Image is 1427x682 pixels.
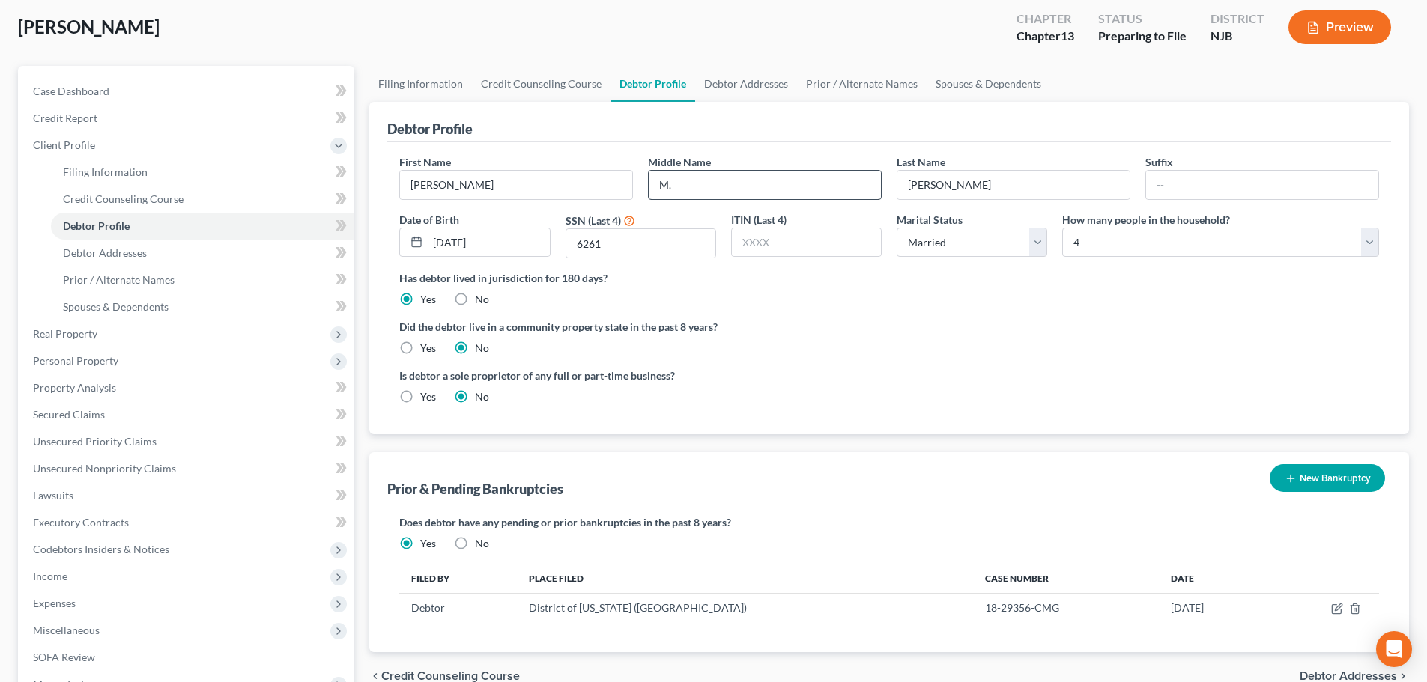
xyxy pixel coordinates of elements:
[33,381,116,394] span: Property Analysis
[731,212,787,228] label: ITIN (Last 4)
[33,138,95,151] span: Client Profile
[21,482,354,509] a: Lawsuits
[63,192,184,205] span: Credit Counseling Course
[21,509,354,536] a: Executory Contracts
[63,165,148,178] span: Filing Information
[475,536,489,551] label: No
[611,66,695,102] a: Debtor Profile
[33,408,105,421] span: Secured Claims
[1017,10,1074,28] div: Chapter
[369,66,472,102] a: Filing Information
[1397,670,1409,682] i: chevron_right
[33,651,95,663] span: SOFA Review
[33,570,67,582] span: Income
[399,368,882,383] label: Is debtor a sole proprietor of any full or part-time business?
[33,624,100,636] span: Miscellaneous
[1159,563,1266,593] th: Date
[387,480,563,498] div: Prior & Pending Bankruptcies
[51,267,354,293] a: Prior / Alternate Names
[1062,212,1230,228] label: How many people in the household?
[1211,28,1264,45] div: NJB
[21,428,354,455] a: Unsecured Priority Claims
[33,85,109,97] span: Case Dashboard
[33,462,176,475] span: Unsecured Nonpriority Claims
[695,66,797,102] a: Debtor Addresses
[566,213,621,228] label: SSN (Last 4)
[399,154,451,170] label: First Name
[63,273,175,286] span: Prior / Alternate Names
[33,543,169,555] span: Codebtors Insiders & Notices
[420,292,436,307] label: Yes
[566,229,715,258] input: XXXX
[51,293,354,320] a: Spouses & Dependents
[399,594,517,622] td: Debtor
[33,354,118,367] span: Personal Property
[399,514,1379,530] label: Does debtor have any pending or prior bankruptcies in the past 8 years?
[399,270,1379,286] label: Has debtor lived in jurisdiction for 180 days?
[63,246,147,259] span: Debtor Addresses
[381,670,520,682] span: Credit Counseling Course
[1300,670,1397,682] span: Debtor Addresses
[1146,171,1378,199] input: --
[1098,28,1187,45] div: Preparing to File
[1376,631,1412,667] div: Open Intercom Messenger
[1159,594,1266,622] td: [DATE]
[1288,10,1391,44] button: Preview
[400,171,632,199] input: --
[33,489,73,502] span: Lawsuits
[472,66,611,102] a: Credit Counseling Course
[973,563,1158,593] th: Case Number
[475,292,489,307] label: No
[1211,10,1264,28] div: District
[1145,154,1173,170] label: Suffix
[51,213,354,240] a: Debtor Profile
[1098,10,1187,28] div: Status
[648,154,711,170] label: Middle Name
[33,516,129,529] span: Executory Contracts
[732,228,881,257] input: XXXX
[51,186,354,213] a: Credit Counseling Course
[18,16,160,37] span: [PERSON_NAME]
[387,120,473,138] div: Debtor Profile
[927,66,1050,102] a: Spouses & Dependents
[63,300,169,313] span: Spouses & Dependents
[21,455,354,482] a: Unsecured Nonpriority Claims
[21,78,354,105] a: Case Dashboard
[369,670,381,682] i: chevron_left
[21,644,354,671] a: SOFA Review
[21,374,354,401] a: Property Analysis
[51,240,354,267] a: Debtor Addresses
[399,563,517,593] th: Filed By
[897,171,1130,199] input: --
[51,159,354,186] a: Filing Information
[475,389,489,404] label: No
[1017,28,1074,45] div: Chapter
[420,341,436,356] label: Yes
[33,327,97,340] span: Real Property
[420,536,436,551] label: Yes
[420,389,436,404] label: Yes
[33,435,157,448] span: Unsecured Priority Claims
[649,171,881,199] input: M.I
[1300,670,1409,682] button: Debtor Addresses chevron_right
[973,594,1158,622] td: 18-29356-CMG
[63,219,130,232] span: Debtor Profile
[33,597,76,609] span: Expenses
[399,319,1379,335] label: Did the debtor live in a community property state in the past 8 years?
[21,105,354,132] a: Credit Report
[797,66,927,102] a: Prior / Alternate Names
[475,341,489,356] label: No
[428,228,549,257] input: MM/DD/YYYY
[1061,28,1074,43] span: 13
[399,212,459,228] label: Date of Birth
[517,594,974,622] td: District of [US_STATE] ([GEOGRAPHIC_DATA])
[897,212,963,228] label: Marital Status
[33,112,97,124] span: Credit Report
[897,154,945,170] label: Last Name
[517,563,974,593] th: Place Filed
[21,401,354,428] a: Secured Claims
[1270,464,1385,492] button: New Bankruptcy
[369,670,520,682] button: chevron_left Credit Counseling Course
